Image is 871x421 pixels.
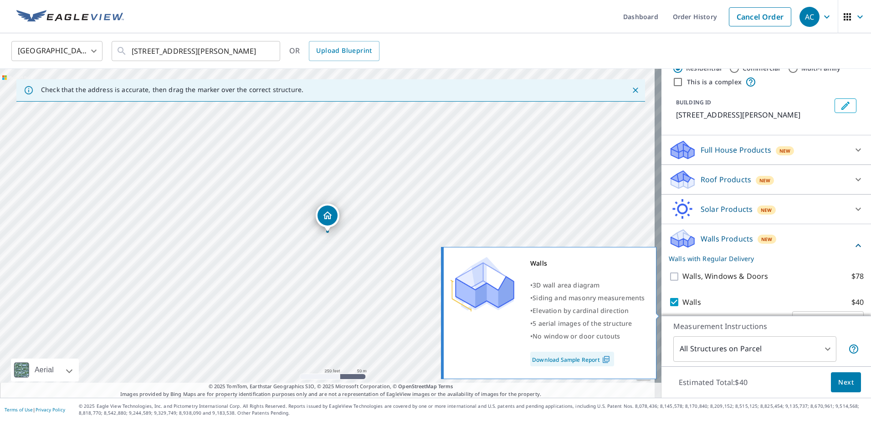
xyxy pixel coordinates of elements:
[701,174,751,185] p: Roof Products
[41,86,303,94] p: Check that the address is accurate, then drag the marker over the correct structure.
[438,383,453,390] a: Terms
[630,84,641,96] button: Close
[11,359,79,381] div: Aerial
[701,204,753,215] p: Solar Products
[533,319,632,328] span: 5 aerial images of the structure
[671,372,755,392] p: Estimated Total: $40
[848,344,859,354] span: Your report will include each building or structure inside the parcel boundary. In some cases, du...
[533,306,629,315] span: Elevation by cardinal direction
[759,177,771,184] span: New
[5,406,33,413] a: Terms of Use
[398,383,436,390] a: OpenStreetMap
[32,359,56,381] div: Aerial
[761,206,772,214] span: New
[309,41,379,61] a: Upload Blueprint
[530,304,645,317] div: •
[851,271,864,282] p: $78
[669,228,864,263] div: Walls ProductsNewWalls with Regular Delivery
[687,77,742,87] label: This is a complex
[533,293,645,302] span: Siding and masonry measurements
[682,271,768,282] p: Walls, Windows & Doors
[132,38,261,64] input: Search by address or latitude-longitude
[701,144,771,155] p: Full House Products
[831,372,861,393] button: Next
[79,403,866,416] p: © 2025 Eagle View Technologies, Inc. and Pictometry International Corp. All Rights Reserved. Repo...
[316,204,339,232] div: Dropped pin, building 1, Residential property, 3870 Benstein Rd Commerce Township, MI 48382
[701,233,753,244] p: Walls Products
[779,147,791,154] span: New
[851,297,864,308] p: $40
[729,7,791,26] a: Cancel Order
[673,336,836,362] div: All Structures on Parcel
[289,41,379,61] div: OR
[600,355,612,364] img: Pdf Icon
[530,279,645,292] div: •
[530,317,645,330] div: •
[530,292,645,304] div: •
[669,139,864,161] div: Full House ProductsNew
[451,257,514,312] img: Premium
[669,198,864,220] div: Solar ProductsNew
[838,377,854,388] span: Next
[5,407,65,412] p: |
[530,352,614,366] a: Download Sample Report
[533,332,620,340] span: No window or door cutouts
[799,7,820,27] div: AC
[16,10,124,24] img: EV Logo
[669,254,853,263] p: Walls with Regular Delivery
[761,236,773,243] span: New
[682,297,701,308] p: Walls
[676,109,831,120] p: [STREET_ADDRESS][PERSON_NAME]
[669,169,864,190] div: Roof ProductsNew
[530,330,645,343] div: •
[533,281,599,289] span: 3D wall area diagram
[676,98,711,106] p: BUILDING ID
[36,406,65,413] a: Privacy Policy
[792,307,864,332] div: Regular $0
[673,321,859,332] p: Measurement Instructions
[11,38,102,64] div: [GEOGRAPHIC_DATA]
[530,257,645,270] div: Walls
[209,383,453,390] span: © 2025 TomTom, Earthstar Geographics SIO, © 2025 Microsoft Corporation, ©
[835,98,856,113] button: Edit building 1
[316,45,372,56] span: Upload Blueprint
